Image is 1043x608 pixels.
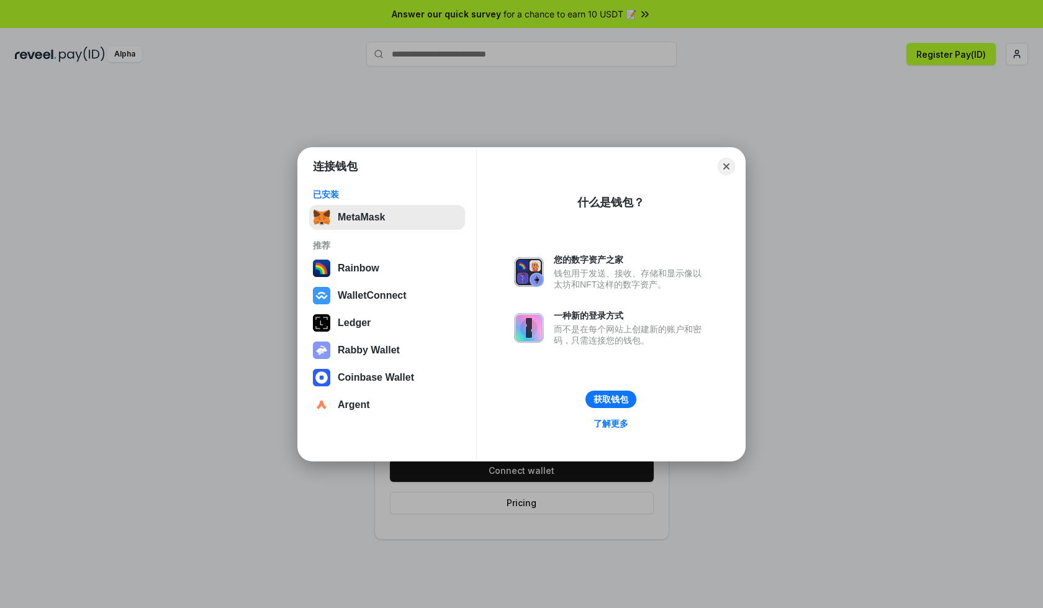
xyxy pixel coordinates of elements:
[313,189,461,200] div: 已安装
[586,415,636,432] a: 了解更多
[338,263,379,274] div: Rainbow
[594,394,628,405] div: 获取钱包
[309,256,465,281] button: Rainbow
[313,287,330,304] img: svg+xml,%3Csvg%20width%3D%2228%22%20height%3D%2228%22%20viewBox%3D%220%200%2028%2028%22%20fill%3D...
[313,159,358,174] h1: 连接钱包
[554,324,708,346] div: 而不是在每个网站上创建新的账户和密码，只需连接您的钱包。
[313,314,330,332] img: svg+xml,%3Csvg%20xmlns%3D%22http%3A%2F%2Fwww.w3.org%2F2000%2Fsvg%22%20width%3D%2228%22%20height%3...
[309,283,465,308] button: WalletConnect
[313,396,330,414] img: svg+xml,%3Csvg%20width%3D%2228%22%20height%3D%2228%22%20viewBox%3D%220%200%2028%2028%22%20fill%3D...
[309,338,465,363] button: Rabby Wallet
[313,260,330,277] img: svg+xml,%3Csvg%20width%3D%22120%22%20height%3D%22120%22%20viewBox%3D%220%200%20120%20120%22%20fil...
[338,212,385,223] div: MetaMask
[594,418,628,429] div: 了解更多
[338,317,371,329] div: Ledger
[313,342,330,359] img: svg+xml,%3Csvg%20xmlns%3D%22http%3A%2F%2Fwww.w3.org%2F2000%2Fsvg%22%20fill%3D%22none%22%20viewBox...
[577,195,644,210] div: 什么是钱包？
[309,392,465,417] button: Argent
[585,391,636,408] button: 获取钱包
[309,365,465,390] button: Coinbase Wallet
[338,290,407,301] div: WalletConnect
[338,399,370,411] div: Argent
[313,240,461,251] div: 推荐
[718,158,735,175] button: Close
[554,268,708,290] div: 钱包用于发送、接收、存储和显示像以太坊和NFT这样的数字资产。
[338,345,400,356] div: Rabby Wallet
[554,310,708,321] div: 一种新的登录方式
[309,205,465,230] button: MetaMask
[313,369,330,386] img: svg+xml,%3Csvg%20width%3D%2228%22%20height%3D%2228%22%20viewBox%3D%220%200%2028%2028%22%20fill%3D...
[514,257,544,287] img: svg+xml,%3Csvg%20xmlns%3D%22http%3A%2F%2Fwww.w3.org%2F2000%2Fsvg%22%20fill%3D%22none%22%20viewBox...
[338,372,414,383] div: Coinbase Wallet
[514,313,544,343] img: svg+xml,%3Csvg%20xmlns%3D%22http%3A%2F%2Fwww.w3.org%2F2000%2Fsvg%22%20fill%3D%22none%22%20viewBox...
[554,254,708,265] div: 您的数字资产之家
[309,311,465,335] button: Ledger
[313,209,330,226] img: svg+xml,%3Csvg%20fill%3D%22none%22%20height%3D%2233%22%20viewBox%3D%220%200%2035%2033%22%20width%...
